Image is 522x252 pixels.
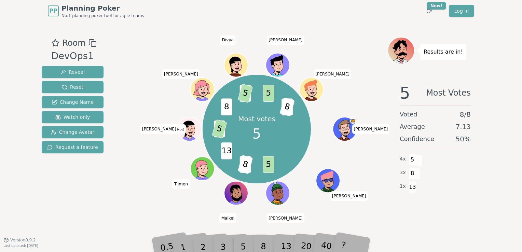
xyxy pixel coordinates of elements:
span: No.1 planning poker tool for agile teams [61,13,144,18]
p: Most votes [238,114,275,124]
span: 5 [409,154,416,166]
a: Log in [449,5,474,17]
p: Results are in! [424,47,463,57]
span: Confidence [400,134,434,144]
span: Click to change your name [173,179,190,189]
span: 5 [212,120,227,139]
button: Reveal [42,66,104,78]
span: Click to change your name [140,124,186,134]
div: New! [427,2,446,10]
span: 5 [400,85,410,101]
span: 8 [409,168,416,179]
button: Version0.9.2 [3,237,36,243]
span: Thijs is the host [350,118,356,124]
span: (you) [176,128,184,131]
span: Most Votes [426,85,471,101]
button: Request a feature [42,141,104,153]
span: Click to change your name [352,124,390,134]
span: 8 / 8 [460,110,471,119]
button: Add as favourite [51,37,59,49]
span: 1 x [400,183,406,190]
div: DevOps1 [51,49,96,63]
span: Watch only [55,114,90,121]
span: 3 x [400,169,406,177]
span: Reset [62,84,83,90]
span: Click to change your name [220,35,235,45]
span: Room [62,37,85,49]
span: Voted [400,110,417,119]
span: Change Avatar [51,129,95,136]
span: 50 % [456,134,471,144]
span: Request a feature [47,144,98,151]
span: Reveal [60,69,85,75]
span: 5 [252,124,261,144]
button: New! [423,5,435,17]
button: Click to change your avatar [178,118,201,140]
span: 13 [221,143,232,159]
span: Click to change your name [267,213,304,223]
a: PPPlanning PokerNo.1 planning poker tool for agile teams [48,3,144,18]
span: Click to change your name [330,191,368,201]
button: Change Avatar [42,126,104,138]
span: Version 0.9.2 [10,237,36,243]
span: Last updated: [DATE] [3,244,38,248]
span: 4 x [400,155,406,163]
span: Click to change your name [267,35,304,45]
button: Watch only [42,111,104,123]
button: Reset [42,81,104,93]
span: 8 [279,97,295,116]
span: Change Name [52,99,94,106]
span: Click to change your name [162,69,200,79]
span: Click to change your name [220,213,236,223]
span: Planning Poker [61,3,144,13]
span: 5 [263,156,274,173]
span: 13 [409,181,416,193]
span: Average [400,122,425,131]
span: PP [49,7,57,15]
span: 8 [221,99,232,115]
span: 5 [237,84,253,103]
span: Click to change your name [314,69,351,79]
span: 5 [263,85,274,102]
span: 8 [237,155,253,174]
button: Change Name [42,96,104,108]
span: 7.13 [455,122,471,131]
